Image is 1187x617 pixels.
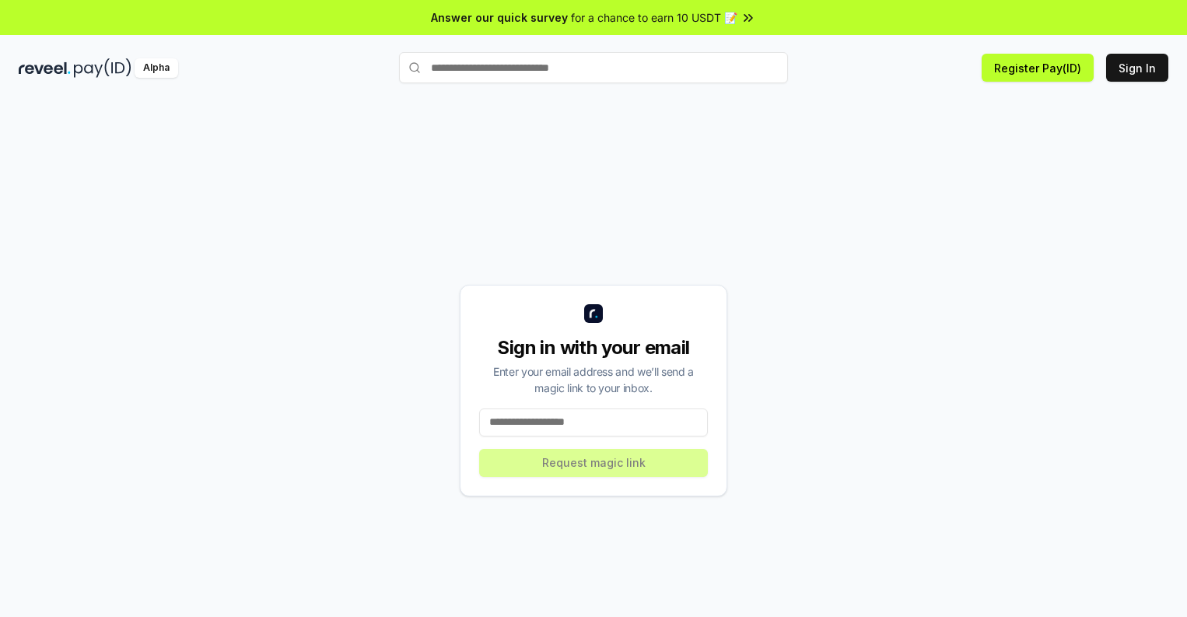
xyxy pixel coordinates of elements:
button: Register Pay(ID) [982,54,1094,82]
img: pay_id [74,58,131,78]
img: logo_small [584,304,603,323]
span: Answer our quick survey [431,9,568,26]
img: reveel_dark [19,58,71,78]
div: Sign in with your email [479,335,708,360]
span: for a chance to earn 10 USDT 📝 [571,9,737,26]
div: Enter your email address and we’ll send a magic link to your inbox. [479,363,708,396]
button: Sign In [1106,54,1168,82]
div: Alpha [135,58,178,78]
